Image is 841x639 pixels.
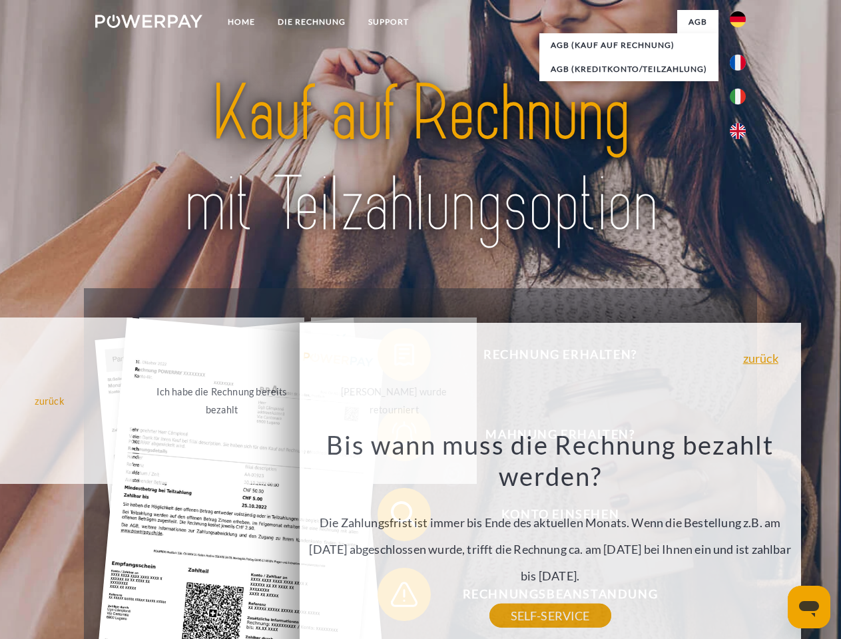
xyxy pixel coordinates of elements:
a: Home [216,10,266,34]
div: Ich habe die Rechnung bereits bezahlt [147,383,297,419]
a: agb [677,10,718,34]
a: zurück [743,352,778,364]
img: logo-powerpay-white.svg [95,15,202,28]
a: SUPPORT [357,10,420,34]
iframe: Schaltfläche zum Öffnen des Messaging-Fensters [788,586,830,628]
img: it [730,89,746,105]
img: fr [730,55,746,71]
img: en [730,123,746,139]
img: de [730,11,746,27]
h3: Bis wann muss die Rechnung bezahlt werden? [307,429,793,493]
img: title-powerpay_de.svg [127,64,714,255]
a: AGB (Kreditkonto/Teilzahlung) [539,57,718,81]
div: Die Zahlungsfrist ist immer bis Ende des aktuellen Monats. Wenn die Bestellung z.B. am [DATE] abg... [307,429,793,616]
a: SELF-SERVICE [489,604,611,628]
a: AGB (Kauf auf Rechnung) [539,33,718,57]
a: DIE RECHNUNG [266,10,357,34]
